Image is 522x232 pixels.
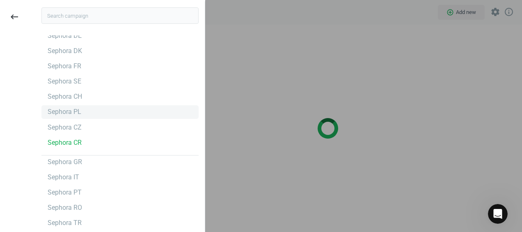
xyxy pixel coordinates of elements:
div: Sephora FR [48,62,81,71]
iframe: Intercom live chat [488,204,508,224]
div: Sephora PT [48,188,82,197]
div: Sephora CZ [48,123,82,132]
div: Sephora PL [48,107,81,116]
div: Sephora DK [48,46,82,56]
div: Sephora TR [48,218,82,227]
div: Sephora DE [48,31,82,40]
button: keyboard_backspace [5,7,24,27]
div: Sephora GR [48,158,82,167]
div: Sephora RO [48,203,82,212]
div: Sephora IT [48,173,79,182]
div: Sephora SE [48,77,81,86]
div: Sephora CR [48,138,82,147]
input: Search campaign [41,7,199,24]
i: keyboard_backspace [9,12,19,22]
div: Sephora CH [48,92,82,101]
